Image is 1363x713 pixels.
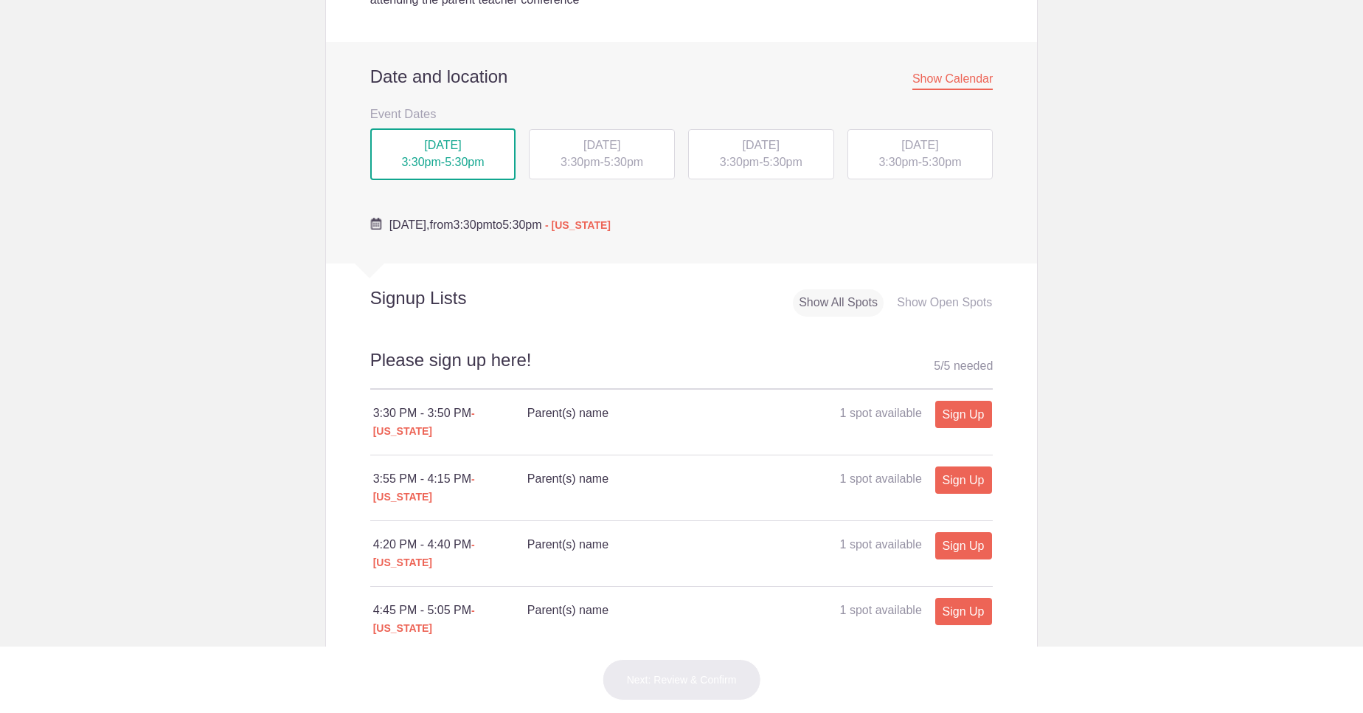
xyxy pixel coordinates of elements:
a: Sign Up [935,466,992,494]
span: [DATE] [743,139,780,151]
button: [DATE] 3:30pm-5:30pm [528,128,676,180]
h3: Event Dates [370,103,993,125]
a: Sign Up [935,532,992,559]
div: 3:55 PM - 4:15 PM [373,470,527,506]
span: 1 spot available [840,604,922,616]
span: 3:30pm [720,156,759,168]
div: - [688,129,834,179]
h2: Please sign up here! [370,348,993,390]
h2: Signup Lists [326,287,563,309]
span: from to [389,218,611,231]
a: Sign Up [935,598,992,625]
span: 5:30pm [502,218,541,231]
span: 5:30pm [922,156,961,168]
span: - [US_STATE] [545,219,611,231]
div: 3:30 PM - 3:50 PM [373,404,527,440]
button: [DATE] 3:30pm-5:30pm [847,128,994,180]
span: 3:30pm [401,156,440,168]
span: [DATE] [424,139,461,151]
span: 3:30pm [561,156,600,168]
h4: Parent(s) name [527,470,759,488]
span: 5:30pm [604,156,643,168]
div: Show Open Spots [891,289,998,317]
div: - [529,129,675,179]
button: Next: Review & Confirm [603,659,761,700]
div: Show All Spots [793,289,884,317]
span: [DATE] [901,139,938,151]
img: Cal purple [370,218,382,230]
span: 5:30pm [445,156,484,168]
span: 1 spot available [840,472,922,485]
div: 4:20 PM - 4:40 PM [373,536,527,571]
a: Sign Up [935,401,992,428]
h4: Parent(s) name [527,602,759,619]
span: 1 spot available [840,407,922,419]
div: - [847,129,993,179]
button: [DATE] 3:30pm-5:30pm [687,128,835,180]
h2: Date and location [370,66,993,88]
span: - [US_STATE] [373,473,475,503]
span: [DATE], [389,218,430,231]
span: 3:30pm [453,218,492,231]
div: 5 5 needed [934,355,993,377]
div: 4:45 PM - 5:05 PM [373,602,527,637]
span: Show Calendar [912,72,993,90]
span: / [940,359,943,372]
span: 5:30pm [763,156,802,168]
h4: Parent(s) name [527,536,759,554]
span: - [US_STATE] [373,539,475,568]
div: - [370,128,516,180]
span: 1 spot available [840,538,922,551]
span: - [US_STATE] [373,604,475,634]
h4: Parent(s) name [527,404,759,422]
span: [DATE] [583,139,620,151]
span: 3:30pm [878,156,918,168]
span: - [US_STATE] [373,407,475,437]
button: [DATE] 3:30pm-5:30pm [370,128,517,181]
